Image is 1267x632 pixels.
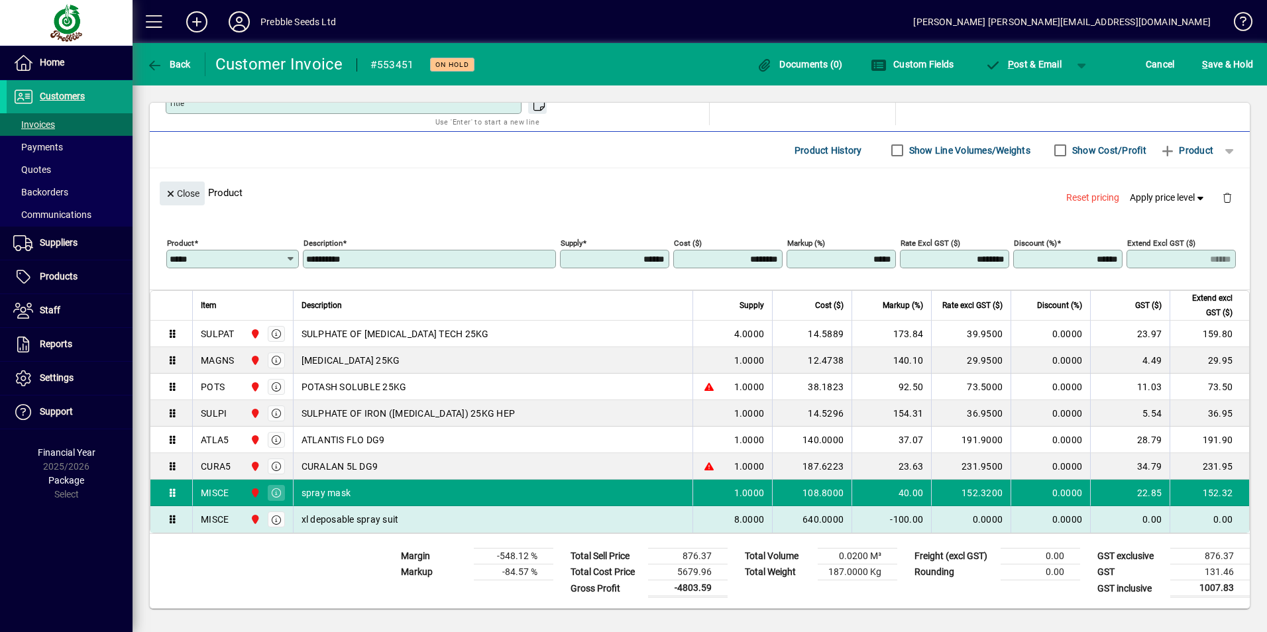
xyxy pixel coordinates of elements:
td: 0.00 [1001,549,1080,564]
a: Settings [7,362,133,395]
span: SULPHATE OF IRON ([MEDICAL_DATA]) 25KG HEP [302,407,516,420]
app-page-header-button: Delete [1211,191,1243,203]
span: Suppliers [40,237,78,248]
span: Close [165,183,199,205]
span: Invoices [13,119,55,130]
div: 0.0000 [940,513,1003,526]
a: Invoices [7,113,133,136]
span: PALMERSTON NORTH [247,327,262,341]
label: Show Cost/Profit [1070,144,1146,157]
td: GST inclusive [1091,580,1170,597]
td: GST exclusive [1091,549,1170,564]
span: Back [146,59,191,70]
td: 28.79 [1090,427,1170,453]
td: 173.84 [852,321,931,347]
span: 1.0000 [734,486,765,500]
a: Suppliers [7,227,133,260]
a: Payments [7,136,133,158]
a: Communications [7,203,133,226]
app-page-header-button: Close [156,187,208,199]
td: 12.4738 [772,347,852,374]
button: Custom Fields [867,52,958,76]
span: 1.0000 [734,407,765,420]
mat-label: Cost ($) [674,238,702,248]
td: 1007.83 [1170,580,1250,597]
td: 187.6223 [772,453,852,480]
a: Home [7,46,133,79]
td: 5.54 [1090,400,1170,427]
div: 73.5000 [940,380,1003,394]
div: MISCE [201,486,229,500]
span: Backorders [13,187,68,197]
td: 0.0000 [1011,453,1090,480]
span: P [1008,59,1014,70]
div: MAGNS [201,354,234,367]
td: 140.0000 [772,427,852,453]
button: Product [1153,138,1220,162]
td: 0.0000 [1011,506,1090,533]
td: 36.95 [1170,400,1249,427]
td: 191.90 [1170,427,1249,453]
mat-label: Supply [561,238,582,248]
div: Customer Invoice [215,54,343,75]
div: 29.9500 [940,354,1003,367]
span: Home [40,57,64,68]
td: 140.10 [852,347,931,374]
td: 0.0000 [1011,480,1090,506]
td: 73.50 [1170,374,1249,400]
span: 1.0000 [734,433,765,447]
span: Documents (0) [757,59,843,70]
td: 0.0000 [1011,321,1090,347]
span: PALMERSTON NORTH [247,406,262,421]
span: Rate excl GST ($) [942,298,1003,313]
span: Product History [795,140,862,161]
td: 0.0000 [1011,374,1090,400]
td: 23.63 [852,453,931,480]
span: Item [201,298,217,313]
div: MISCE [201,513,229,526]
button: Close [160,182,205,205]
td: Total Sell Price [564,549,648,564]
span: Financial Year [38,447,95,458]
td: 640.0000 [772,506,852,533]
button: Product History [789,138,867,162]
div: ATLA5 [201,433,229,447]
td: 876.37 [1170,549,1250,564]
div: [PERSON_NAME] [PERSON_NAME][EMAIL_ADDRESS][DOMAIN_NAME] [913,11,1211,32]
span: Settings [40,372,74,383]
td: 108.8000 [772,480,852,506]
td: Freight (excl GST) [908,549,1001,564]
span: [MEDICAL_DATA] 25KG [302,354,400,367]
a: Knowledge Base [1224,3,1250,46]
td: 14.5889 [772,321,852,347]
label: Show Line Volumes/Weights [907,144,1030,157]
span: Extend excl GST ($) [1178,291,1233,320]
span: PALMERSTON NORTH [247,353,262,368]
span: Cancel [1146,54,1175,75]
span: Supply [740,298,764,313]
td: 876.37 [648,549,728,564]
span: Quotes [13,164,51,175]
td: 0.00 [1170,506,1249,533]
span: Discount (%) [1037,298,1082,313]
button: Delete [1211,182,1243,213]
div: 152.3200 [940,486,1003,500]
td: 34.79 [1090,453,1170,480]
a: Products [7,260,133,293]
td: -100.00 [852,506,931,533]
div: 191.9000 [940,433,1003,447]
a: Quotes [7,158,133,181]
mat-label: Discount (%) [1014,238,1057,248]
div: #553451 [370,54,414,76]
td: 40.00 [852,480,931,506]
td: 22.85 [1090,480,1170,506]
button: Cancel [1142,52,1178,76]
td: 154.31 [852,400,931,427]
a: Backorders [7,181,133,203]
button: Apply price level [1125,186,1212,210]
span: Apply price level [1130,191,1207,205]
span: Description [302,298,342,313]
span: Product [1160,140,1213,161]
span: Support [40,406,73,417]
span: Cost ($) [815,298,844,313]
